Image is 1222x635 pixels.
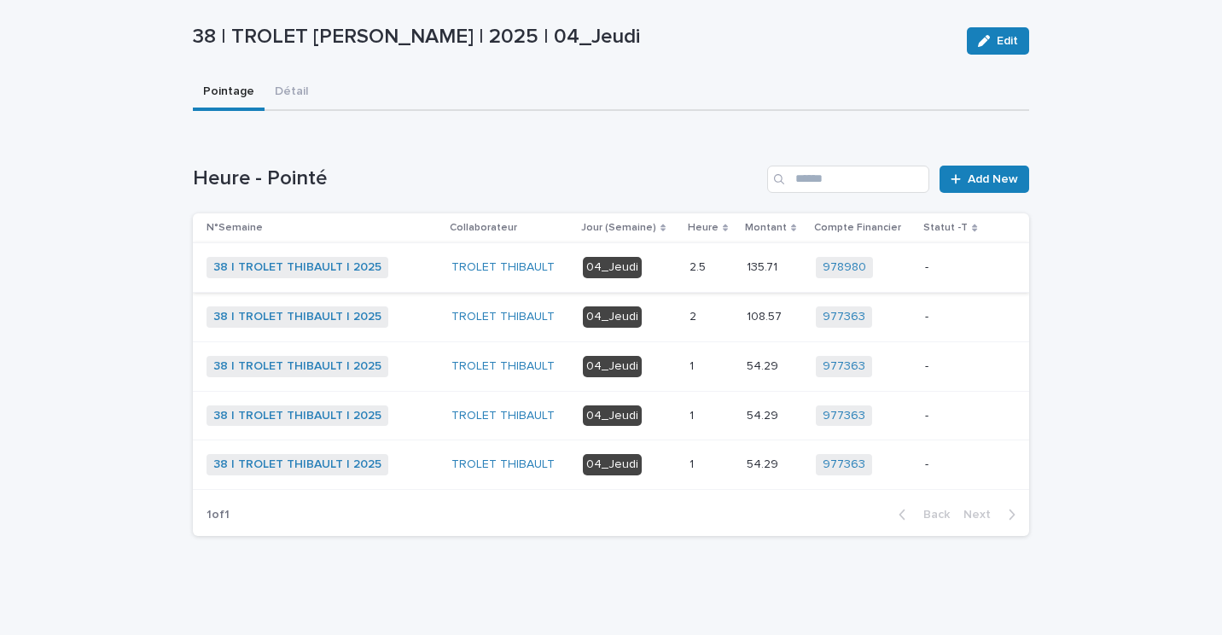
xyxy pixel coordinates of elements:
p: 2 [690,306,700,324]
p: 54.29 [747,454,782,472]
a: 977363 [823,409,865,423]
a: TROLET THIBAULT [451,409,555,423]
p: 2.5 [690,257,709,275]
span: Add New [968,173,1018,185]
p: 1 [690,405,697,423]
p: 135.71 [747,257,781,275]
button: Next [957,507,1029,522]
a: 38 | TROLET THIBAULT | 2025 [213,260,381,275]
p: 54.29 [747,356,782,374]
p: - [925,260,984,275]
p: Heure [688,218,719,237]
p: 1 of 1 [193,494,243,536]
p: Jour (Semaine) [581,218,656,237]
span: Edit [997,35,1018,47]
h1: Heure - Pointé [193,166,760,191]
a: 38 | TROLET THIBAULT | 2025 [213,359,381,374]
p: 1 [690,454,697,472]
a: 977363 [823,457,865,472]
a: 978980 [823,260,866,275]
a: 977363 [823,310,865,324]
a: TROLET THIBAULT [451,457,555,472]
tr: 38 | TROLET THIBAULT | 2025 TROLET THIBAULT 04_Jeudi11 54.2954.29 977363 - [193,341,1029,391]
tr: 38 | TROLET THIBAULT | 2025 TROLET THIBAULT 04_Jeudi11 54.2954.29 977363 - [193,440,1029,490]
a: TROLET THIBAULT [451,359,555,374]
p: - [925,359,984,374]
span: Back [913,509,950,521]
div: 04_Jeudi [583,454,642,475]
p: - [925,310,984,324]
p: - [925,457,984,472]
input: Search [767,166,929,193]
tr: 38 | TROLET THIBAULT | 2025 TROLET THIBAULT 04_Jeudi2.52.5 135.71135.71 978980 - [193,243,1029,293]
div: 04_Jeudi [583,405,642,427]
p: 108.57 [747,306,785,324]
p: Statut -T [923,218,968,237]
a: 38 | TROLET THIBAULT | 2025 [213,310,381,324]
span: Next [963,509,1001,521]
button: Back [885,507,957,522]
div: 04_Jeudi [583,306,642,328]
p: Montant [745,218,787,237]
p: 38 | TROLET [PERSON_NAME] | 2025 | 04_Jeudi [193,25,953,50]
button: Edit [967,27,1029,55]
p: N°Semaine [207,218,263,237]
p: Compte Financier [814,218,901,237]
p: Collaborateur [450,218,517,237]
a: 977363 [823,359,865,374]
p: 1 [690,356,697,374]
button: Détail [265,75,318,111]
p: - [925,409,984,423]
a: 38 | TROLET THIBAULT | 2025 [213,409,381,423]
tr: 38 | TROLET THIBAULT | 2025 TROLET THIBAULT 04_Jeudi22 108.57108.57 977363 - [193,292,1029,341]
div: 04_Jeudi [583,257,642,278]
a: TROLET THIBAULT [451,310,555,324]
div: 04_Jeudi [583,356,642,377]
tr: 38 | TROLET THIBAULT | 2025 TROLET THIBAULT 04_Jeudi11 54.2954.29 977363 - [193,391,1029,440]
a: TROLET THIBAULT [451,260,555,275]
a: Add New [940,166,1029,193]
a: 38 | TROLET THIBAULT | 2025 [213,457,381,472]
p: 54.29 [747,405,782,423]
button: Pointage [193,75,265,111]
